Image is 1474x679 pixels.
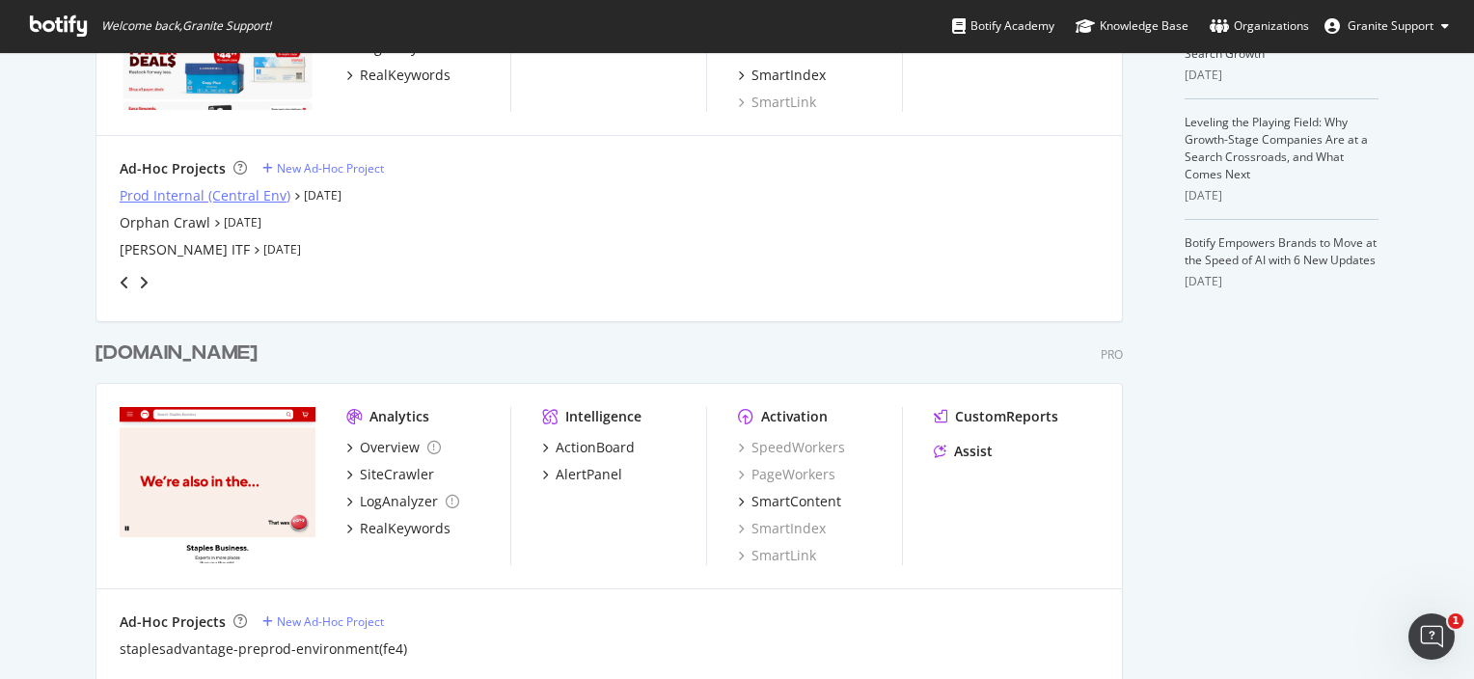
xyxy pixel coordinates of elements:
[738,546,816,565] a: SmartLink
[738,438,845,457] a: SpeedWorkers
[346,66,450,85] a: RealKeywords
[120,213,210,232] a: Orphan Crawl
[1185,187,1378,204] div: [DATE]
[1101,346,1123,363] div: Pro
[96,339,265,367] a: [DOMAIN_NAME]
[224,214,261,231] a: [DATE]
[360,492,438,511] div: LogAnalyzer
[112,267,137,298] div: angle-left
[1408,613,1455,660] iframe: Intercom live chat
[262,160,384,177] a: New Ad-Hoc Project
[934,442,993,461] a: Assist
[751,66,826,85] div: SmartIndex
[360,438,420,457] div: Overview
[346,492,459,511] a: LogAnalyzer
[738,66,826,85] a: SmartIndex
[1348,17,1433,34] span: Granite Support
[346,519,450,538] a: RealKeywords
[360,465,434,484] div: SiteCrawler
[304,187,341,204] a: [DATE]
[262,613,384,630] a: New Ad-Hoc Project
[556,465,622,484] div: AlertPanel
[1185,11,1369,62] a: Why Mid-Sized Brands Should Use IndexNow to Accelerate Organic Search Growth
[1185,234,1377,268] a: Botify Empowers Brands to Move at the Speed of AI with 6 New Updates
[738,465,835,484] a: PageWorkers
[263,241,301,258] a: [DATE]
[556,438,635,457] div: ActionBoard
[565,407,641,426] div: Intelligence
[952,16,1054,36] div: Botify Academy
[120,240,250,259] a: [PERSON_NAME] ITF
[1185,67,1378,84] div: [DATE]
[346,465,434,484] a: SiteCrawler
[346,438,441,457] a: Overview
[120,186,290,205] a: Prod Internal (Central Env)
[542,465,622,484] a: AlertPanel
[738,492,841,511] a: SmartContent
[1076,16,1188,36] div: Knowledge Base
[1185,273,1378,290] div: [DATE]
[360,66,450,85] div: RealKeywords
[1309,11,1464,41] button: Granite Support
[277,160,384,177] div: New Ad-Hoc Project
[137,273,150,292] div: angle-right
[934,407,1058,426] a: CustomReports
[1185,114,1368,182] a: Leveling the Playing Field: Why Growth-Stage Companies Are at a Search Crossroads, and What Comes...
[360,519,450,538] div: RealKeywords
[542,438,635,457] a: ActionBoard
[751,492,841,511] div: SmartContent
[1210,16,1309,36] div: Organizations
[738,519,826,538] a: SmartIndex
[120,612,226,632] div: Ad-Hoc Projects
[955,407,1058,426] div: CustomReports
[101,18,271,34] span: Welcome back, Granite Support !
[1448,613,1463,629] span: 1
[738,93,816,112] a: SmartLink
[120,159,226,178] div: Ad-Hoc Projects
[120,639,407,659] a: staplesadvantage-preprod-environment(fe4)
[954,442,993,461] div: Assist
[96,339,258,367] div: [DOMAIN_NAME]
[761,407,828,426] div: Activation
[277,613,384,630] div: New Ad-Hoc Project
[120,407,315,563] img: staplesadvantage.com
[369,407,429,426] div: Analytics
